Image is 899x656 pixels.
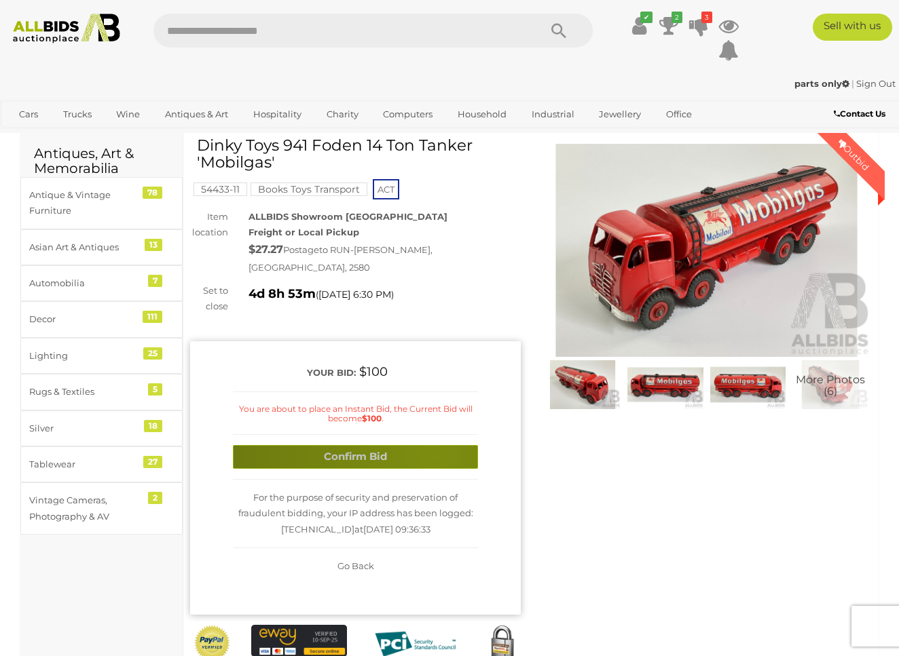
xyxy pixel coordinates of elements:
[194,182,247,196] mark: 54433-11
[794,78,851,89] a: parts only
[794,78,849,89] strong: parts only
[851,78,854,89] span: |
[20,338,183,374] a: Lighting 25
[822,123,885,186] div: Outbid
[10,103,47,126] a: Cars
[249,227,359,237] strong: Freight or Local Pickup
[834,107,889,121] a: Contact Us
[63,126,177,148] a: [GEOGRAPHIC_DATA]
[20,177,183,229] a: Antique & Vintage Furniture 78
[20,374,183,410] a: Rugs & Textiles 5
[251,184,367,195] a: Books Toys Transport
[29,239,141,255] div: Asian Art & Antiques
[239,404,473,423] small: You are about to place an Instant Bid, the Current Bid will become .
[249,286,316,301] strong: 4d 8h 53m
[629,14,649,38] a: ✔
[156,103,237,126] a: Antiques & Art
[792,360,868,409] img: Dinky Toys 941 Foden 14 Ton Tanker 'Mobilgas'
[29,275,141,291] div: Automobilia
[590,103,650,126] a: Jewellery
[20,446,183,482] a: Tablewear 27
[689,14,709,38] a: 3
[672,12,682,23] i: 2
[659,14,679,38] a: 2
[374,103,441,126] a: Computers
[194,184,247,195] a: 54433-11
[316,289,394,300] span: ( )
[29,187,141,219] div: Antique & Vintage Furniture
[20,482,183,535] a: Vintage Cameras, Photography & AV 2
[541,144,872,357] img: Dinky Toys 941 Foden 14 Ton Tanker 'Mobilgas'
[29,457,141,472] div: Tablewear
[233,480,478,548] div: For the purpose of security and preservation of fraudulent bidding, your IP address has been logg...
[249,211,447,222] strong: ALLBIDS Showroom [GEOGRAPHIC_DATA]
[20,410,183,446] a: Silver 18
[834,109,885,119] b: Contact Us
[54,103,100,126] a: Trucks
[640,12,653,23] i: ✔
[143,187,162,199] div: 78
[545,360,621,409] img: Dinky Toys 941 Foden 14 Ton Tanker 'Mobilgas'
[143,456,162,468] div: 27
[449,103,515,126] a: Household
[20,229,183,265] a: Asian Art & Antiques 13
[107,103,149,126] a: Wine
[249,240,521,275] div: Postage
[29,311,141,327] div: Decor
[145,239,162,251] div: 13
[363,524,430,535] span: [DATE] 09:36:33
[281,524,354,535] span: [TECHNICAL_ID]
[148,383,162,395] div: 5
[244,103,310,126] a: Hospitality
[318,288,391,301] span: [DATE] 6:30 PM
[249,244,433,273] span: to RUN-[PERSON_NAME], [GEOGRAPHIC_DATA], 2580
[359,364,388,379] span: $100
[856,78,896,89] a: Sign Out
[627,360,703,409] img: Dinky Toys 941 Foden 14 Ton Tanker 'Mobilgas'
[10,126,56,148] a: Sports
[710,360,786,409] img: Dinky Toys 941 Foden 14 Ton Tanker 'Mobilgas'
[29,421,141,436] div: Silver
[29,348,141,364] div: Lighting
[233,445,478,469] button: Confirm Bid
[180,283,238,315] div: Set to close
[657,103,701,126] a: Office
[180,209,238,241] div: Item location
[29,493,141,524] div: Vintage Cameras, Photography & AV
[792,360,868,409] a: More Photos(6)
[362,413,382,423] strong: $100
[523,103,583,126] a: Industrial
[143,311,162,323] div: 111
[233,365,356,381] div: Your bid:
[20,301,183,337] a: Decor 111
[148,275,162,287] div: 7
[251,182,367,196] mark: Books Toys Transport
[144,420,162,432] div: 18
[197,137,517,172] h1: Dinky Toys 941 Foden 14 Ton Tanker 'Mobilgas'
[249,243,283,256] strong: $27.27
[20,265,183,301] a: Automobilia 7
[796,374,865,398] span: More Photos (6)
[34,146,169,176] h2: Antiques, Art & Memorabilia
[143,347,162,360] div: 25
[813,14,892,41] a: Sell with us
[7,14,126,43] img: Allbids.com.au
[373,179,399,199] span: ACT
[148,492,162,504] div: 2
[29,384,141,400] div: Rugs & Textiles
[525,14,593,47] button: Search
[318,103,367,126] a: Charity
[337,560,374,571] span: Go Back
[701,12,712,23] i: 3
